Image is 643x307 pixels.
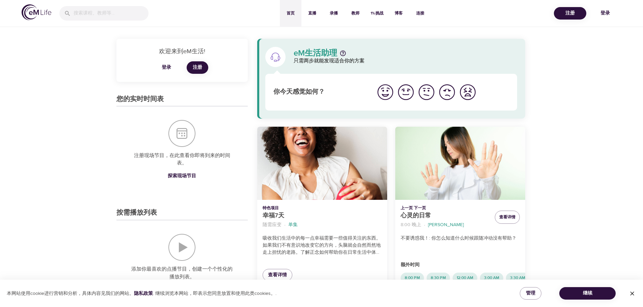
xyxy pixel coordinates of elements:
p: 不要诱惑我！: 你怎么知道什么时候跟随冲动没有帮助？ [401,235,520,242]
span: 8:00 PM [401,275,424,281]
p: 只需两步就能发现适合你的方案 [294,57,517,65]
nav: breadcrumb [401,220,489,229]
li: · [284,220,286,229]
span: 注册 [192,63,203,72]
span: 教师 [347,10,364,17]
span: 登录 [158,63,175,72]
p: 上一页 下一页 [401,205,489,211]
span: 1%挑战 [369,10,385,17]
button: 查看详情 [495,211,520,224]
a: 隐私政策 [134,290,153,297]
button: 我感觉很糟糕 [437,82,457,102]
img: 您的实时时间表 [168,120,195,147]
button: 注册 [554,7,586,20]
a: 探索现场节目 [165,170,199,182]
span: 录播 [326,10,342,17]
span: 3:00 AM [480,275,503,281]
button: 继续 [559,287,616,300]
button: 管理 [520,287,541,300]
img: eM生活助理 [270,52,281,62]
h3: 按需播放列表 [116,209,157,217]
a: 查看详情 [263,269,292,281]
img: worst [458,83,477,101]
button: 我感觉很好 [375,82,396,102]
span: 3:30 AM [506,275,529,281]
p: 心灵的日常 [401,211,489,220]
p: 特色项目 [263,205,382,211]
p: 添加你最喜欢的点播节目，创建一个个性化的播放列表。 [130,266,234,281]
span: 查看详情 [268,271,287,279]
p: 额外时间 [401,262,520,269]
span: 首页 [283,10,299,17]
p: 吸收我们生活中的每一点幸福需要一些值得关注的东西。如果我们不有意识地改变它的方向，头脑就会自然而然地走上担忧的老路。了解正念如何帮助你在日常生活中体验更多的幸福。 [263,235,382,256]
button: 心灵的日常 [395,127,525,200]
div: 3:00 AM [480,273,503,283]
p: 8:00 晚上 [401,221,421,228]
span: 管理 [525,289,536,298]
p: 注册现场节目，在此查看你即将到来的时间表。 [130,152,234,167]
img: logo [22,4,51,20]
nav: breadcrumb [263,220,382,229]
button: 我感觉很好 [396,82,416,102]
span: 登录 [592,9,619,18]
p: [PERSON_NAME] [428,221,464,228]
img: great [376,83,395,101]
button: 登录 [156,61,177,74]
button: 我感觉最糟糕 [457,82,478,102]
a: 注册 [187,61,208,74]
span: 查看详情 [499,214,515,221]
button: 我感觉很好 [416,82,437,102]
p: eM生活助理 [294,49,337,57]
input: 搜索课程、教师等… [74,6,149,21]
li: · [424,220,425,229]
span: 直播 [304,10,320,17]
p: 单集 [288,221,298,228]
img: ok [417,83,436,101]
span: 继续 [565,289,610,298]
div: 8:30 PM [427,273,450,283]
img: good [397,83,415,101]
div: 8:00 PM [401,273,424,283]
img: bad [438,83,456,101]
img: 按需播放列表 [168,234,195,261]
span: 连接 [412,10,428,17]
p: 随需应变 [263,221,282,228]
button: 幸福7天 [257,127,387,200]
p: 你今天感觉如何？ [273,87,367,97]
span: 注册 [557,9,584,18]
span: 8:30 PM [427,275,450,281]
p: 幸福7天 [263,211,382,220]
h3: 您的实时时间表 [116,95,164,103]
span: 探索现场节目 [168,172,196,180]
div: 3:30 AM [506,273,529,283]
p: 欢迎来到eM生活! [125,47,240,56]
span: 博客 [391,10,407,17]
button: 登录 [589,7,621,20]
span: 12:00 AM [453,275,477,281]
div: 12:00 AM [453,273,477,283]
